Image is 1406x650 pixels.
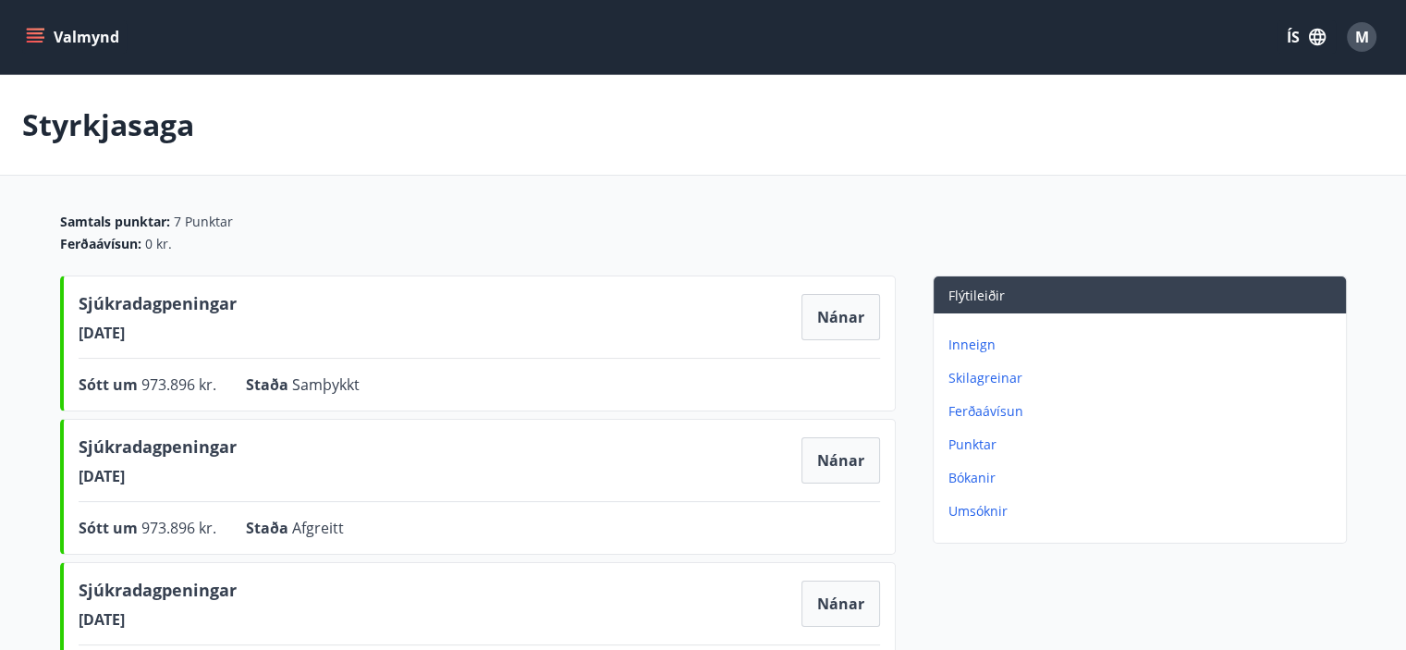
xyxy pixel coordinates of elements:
[801,581,880,627] button: Nánar
[1355,27,1369,47] span: M
[79,435,237,466] span: Sjúkradagpeningar
[246,374,292,395] span: Staða
[246,518,292,538] span: Staða
[292,374,360,395] span: Samþykkt
[948,502,1339,521] p: Umsóknir
[801,437,880,484] button: Nánar
[948,469,1339,487] p: Bókanir
[22,104,194,145] p: Styrkjasaga
[174,213,233,231] span: 7 Punktar
[22,20,127,54] button: menu
[79,578,237,609] span: Sjúkradagpeningar
[948,336,1339,354] p: Inneign
[1277,20,1336,54] button: ÍS
[948,369,1339,387] p: Skilagreinar
[145,235,172,253] span: 0 kr.
[60,235,141,253] span: Ferðaávísun :
[79,518,141,538] span: Sótt um
[79,374,141,395] span: Sótt um
[801,294,880,340] button: Nánar
[141,374,216,395] span: 973.896 kr.
[79,609,237,630] span: [DATE]
[79,466,237,486] span: [DATE]
[141,518,216,538] span: 973.896 kr.
[948,402,1339,421] p: Ferðaávísun
[1339,15,1384,59] button: M
[79,291,237,323] span: Sjúkradagpeningar
[292,518,344,538] span: Afgreitt
[948,435,1339,454] p: Punktar
[948,287,1005,304] span: Flýtileiðir
[79,323,237,343] span: [DATE]
[60,213,170,231] span: Samtals punktar :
